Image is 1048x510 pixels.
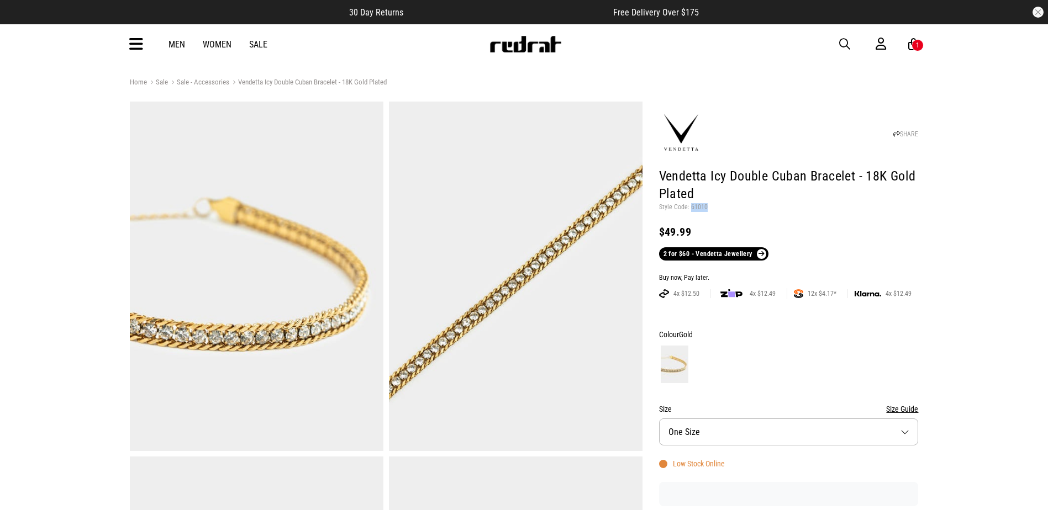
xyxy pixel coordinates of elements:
a: Sale [249,39,267,50]
img: Gold [661,346,688,383]
iframe: Customer reviews powered by Trustpilot [659,488,919,500]
div: $49.99 [659,225,919,238]
a: Home [130,78,147,86]
a: Sale [147,78,168,88]
img: zip [720,288,742,299]
div: Buy now, Pay later. [659,274,919,283]
span: One Size [668,427,700,437]
button: Size Guide [886,402,918,416]
a: 2 for $60 - Vendetta Jewellery [659,247,768,261]
a: Sale - Accessories [168,78,229,88]
div: Colour [659,328,919,341]
div: 1 [916,41,919,49]
span: 4x $12.50 [669,289,704,298]
span: 4x $12.49 [881,289,916,298]
img: Redrat logo [489,36,562,52]
img: KLARNA [855,291,881,297]
iframe: Customer reviews powered by Trustpilot [425,7,591,18]
div: Low Stock Online [659,459,725,468]
button: One Size [659,418,919,445]
img: AFTERPAY [659,289,669,298]
img: Vendetta Icy Double Cuban Bracelet - 18k Gold Plated in Gold [130,102,383,451]
span: 4x $12.49 [745,289,780,298]
span: 12x $4.17* [803,289,841,298]
span: Free Delivery Over $175 [613,7,699,18]
img: SPLITPAY [794,289,803,298]
span: Gold [679,330,693,339]
a: 1 [908,39,919,50]
h1: Vendetta Icy Double Cuban Bracelet - 18K Gold Plated [659,168,919,203]
p: Style Code: 61010 [659,203,919,212]
a: Women [203,39,231,50]
img: Vendetta [659,111,703,155]
a: SHARE [893,130,918,138]
button: Open LiveChat chat widget [9,4,42,38]
img: Vendetta Icy Double Cuban Bracelet - 18k Gold Plated in Gold [389,102,643,451]
div: Size [659,402,919,416]
span: 30 Day Returns [349,7,403,18]
a: Men [168,39,185,50]
a: Vendetta Icy Double Cuban Bracelet - 18K Gold Plated [229,78,387,88]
